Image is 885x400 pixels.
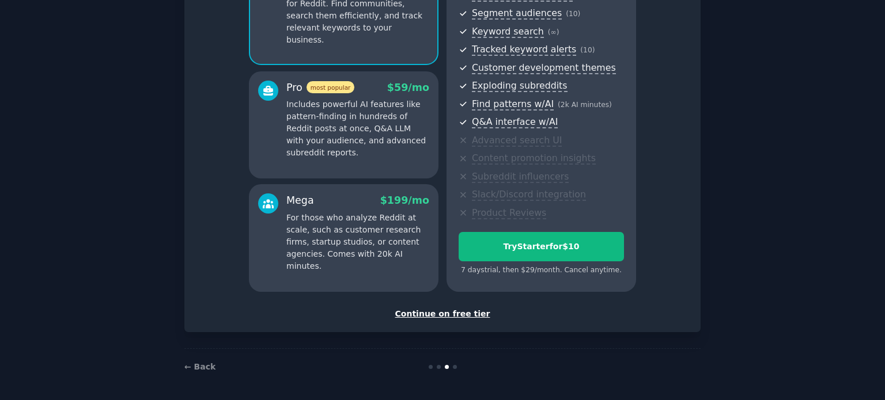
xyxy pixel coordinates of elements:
[472,153,596,165] span: Content promotion insights
[286,98,429,159] p: Includes powerful AI features like pattern-finding in hundreds of Reddit posts at once, Q&A LLM w...
[548,28,559,36] span: ( ∞ )
[459,241,623,253] div: Try Starter for $10
[380,195,429,206] span: $ 199 /mo
[184,362,215,371] a: ← Back
[196,308,689,320] div: Continue on free tier
[566,10,580,18] span: ( 10 )
[472,26,544,38] span: Keyword search
[472,62,616,74] span: Customer development themes
[307,81,355,93] span: most popular
[459,232,624,261] button: TryStarterfor$10
[558,101,612,109] span: ( 2k AI minutes )
[472,98,554,111] span: Find patterns w/AI
[472,207,546,219] span: Product Reviews
[387,82,429,93] span: $ 59 /mo
[472,80,567,92] span: Exploding subreddits
[286,212,429,272] p: For those who analyze Reddit at scale, such as customer research firms, startup studios, or conte...
[580,46,595,54] span: ( 10 )
[286,81,354,95] div: Pro
[459,265,624,276] div: 7 days trial, then $ 29 /month . Cancel anytime.
[472,116,558,128] span: Q&A interface w/AI
[472,7,562,20] span: Segment audiences
[472,135,562,147] span: Advanced search UI
[286,193,314,208] div: Mega
[472,171,569,183] span: Subreddit influencers
[472,189,586,201] span: Slack/Discord integration
[472,44,576,56] span: Tracked keyword alerts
